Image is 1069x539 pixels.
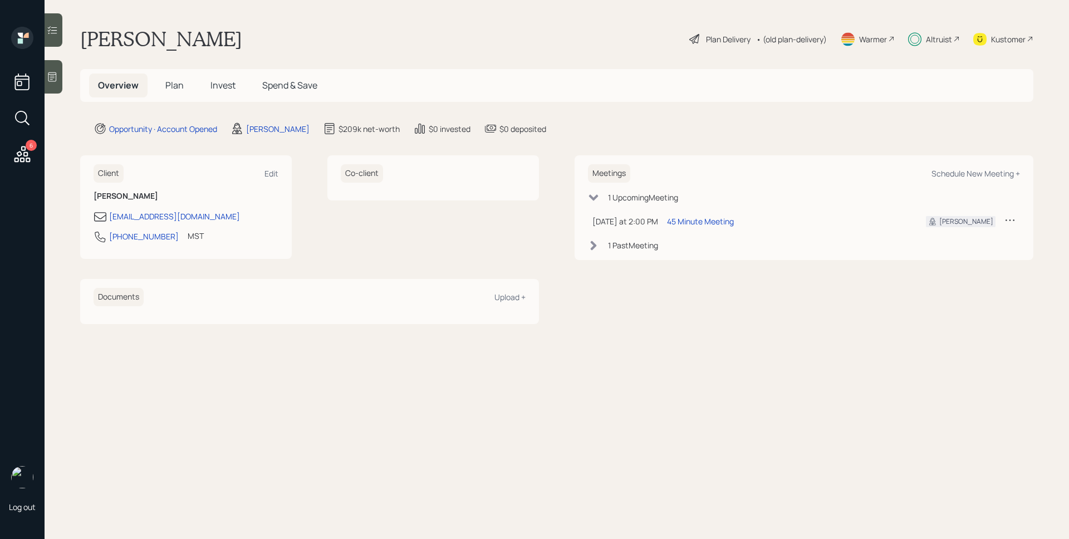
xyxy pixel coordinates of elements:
div: MST [188,230,204,242]
div: $0 invested [429,123,470,135]
div: 6 [26,140,37,151]
div: • (old plan-delivery) [756,33,827,45]
span: Overview [98,79,139,91]
div: [PHONE_NUMBER] [109,231,179,242]
div: [DATE] at 2:00 PM [592,215,658,227]
span: Spend & Save [262,79,317,91]
h1: [PERSON_NAME] [80,27,242,51]
h6: Meetings [588,164,630,183]
span: Plan [165,79,184,91]
img: james-distasi-headshot.png [11,466,33,488]
div: 45 Minute Meeting [667,215,734,227]
div: Kustomer [991,33,1026,45]
h6: [PERSON_NAME] [94,192,278,201]
div: Plan Delivery [706,33,751,45]
div: Upload + [494,292,526,302]
div: Schedule New Meeting + [931,168,1020,179]
div: Log out [9,502,36,512]
div: $209k net-worth [339,123,400,135]
div: $0 deposited [499,123,546,135]
div: 1 Upcoming Meeting [608,192,678,203]
div: Warmer [859,33,887,45]
div: Altruist [926,33,952,45]
div: [PERSON_NAME] [246,123,310,135]
span: Invest [210,79,236,91]
h6: Documents [94,288,144,306]
h6: Co-client [341,164,383,183]
div: 1 Past Meeting [608,239,658,251]
div: Opportunity · Account Opened [109,123,217,135]
div: [EMAIL_ADDRESS][DOMAIN_NAME] [109,210,240,222]
div: [PERSON_NAME] [939,217,993,227]
h6: Client [94,164,124,183]
div: Edit [264,168,278,179]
